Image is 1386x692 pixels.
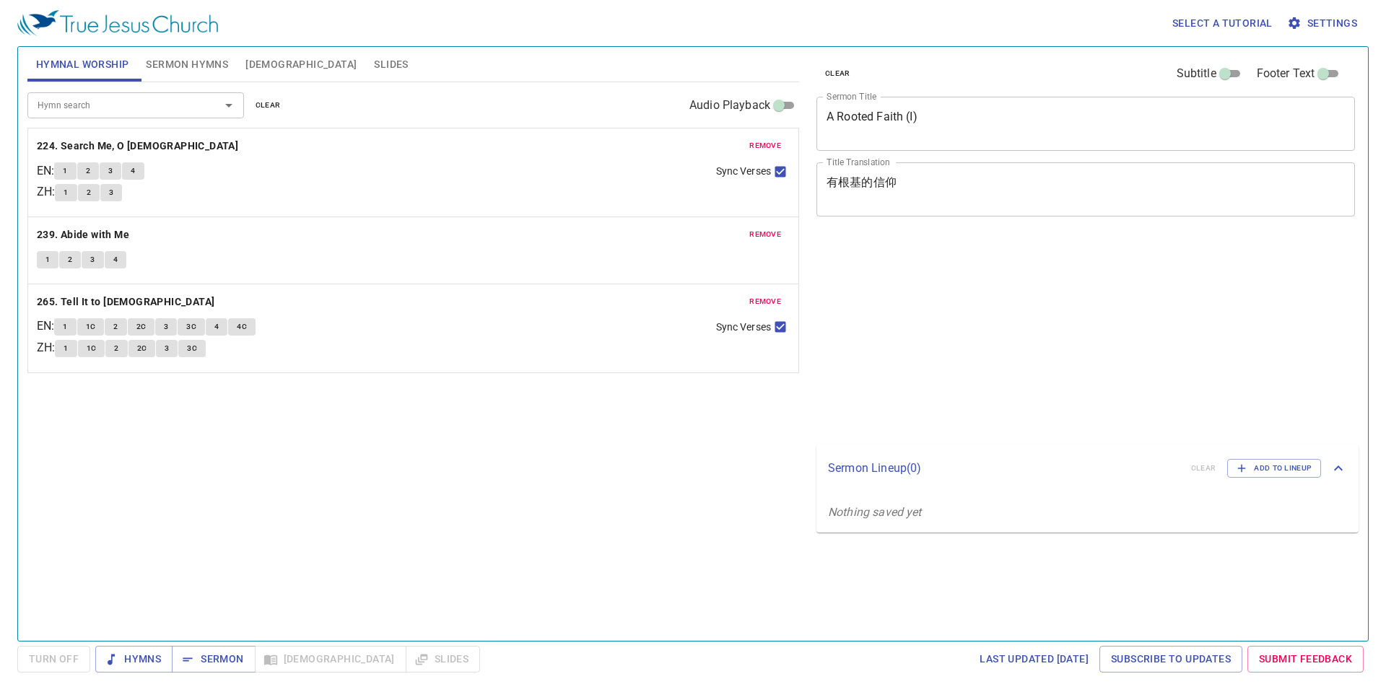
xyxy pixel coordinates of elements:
[137,342,147,355] span: 2C
[228,318,256,336] button: 4C
[86,320,96,333] span: 1C
[37,339,55,356] p: ZH :
[63,320,67,333] span: 1
[54,162,76,180] button: 1
[55,340,77,357] button: 1
[108,165,113,178] span: 3
[122,162,144,180] button: 4
[1111,650,1231,668] span: Subscribe to Updates
[1099,646,1242,673] a: Subscribe to Updates
[749,139,781,152] span: remove
[82,251,103,268] button: 3
[1257,65,1315,82] span: Footer Text
[816,444,1359,492] div: Sermon Lineup(0)clearAdd to Lineup
[36,56,129,74] span: Hymnal Worship
[374,56,408,74] span: Slides
[1167,10,1278,37] button: Select a tutorial
[245,56,357,74] span: [DEMOGRAPHIC_DATA]
[1237,462,1312,475] span: Add to Lineup
[741,137,790,154] button: remove
[178,318,205,336] button: 3C
[186,320,196,333] span: 3C
[1247,646,1364,673] a: Submit Feedback
[113,253,118,266] span: 4
[219,95,239,115] button: Open
[78,184,100,201] button: 2
[37,162,54,180] p: EN :
[100,162,121,180] button: 3
[17,10,218,36] img: True Jesus Church
[87,186,91,199] span: 2
[741,226,790,243] button: remove
[165,342,169,355] span: 3
[90,253,95,266] span: 3
[1290,14,1357,32] span: Settings
[37,293,215,311] b: 265. Tell It to [DEMOGRAPHIC_DATA]
[100,184,122,201] button: 3
[214,320,219,333] span: 4
[1177,65,1216,82] span: Subtitle
[172,646,255,673] button: Sermon
[114,342,118,355] span: 2
[749,228,781,241] span: remove
[105,340,127,357] button: 2
[64,186,68,199] span: 1
[256,99,281,112] span: clear
[87,342,97,355] span: 1C
[37,251,58,268] button: 1
[827,110,1345,137] textarea: A Rooted Faith (I)
[827,175,1345,203] textarea: 有根基的信仰
[828,505,922,519] i: Nothing saved yet
[716,164,771,179] span: Sync Verses
[816,65,859,82] button: clear
[105,251,126,268] button: 4
[980,650,1089,668] span: Last updated [DATE]
[54,318,76,336] button: 1
[37,293,217,311] button: 265. Tell It to [DEMOGRAPHIC_DATA]
[113,320,118,333] span: 2
[741,293,790,310] button: remove
[178,340,206,357] button: 3C
[155,318,177,336] button: 3
[164,320,168,333] span: 3
[128,340,156,357] button: 2C
[37,137,241,155] button: 224. Search Me, O [DEMOGRAPHIC_DATA]
[78,340,105,357] button: 1C
[206,318,227,336] button: 4
[716,320,771,335] span: Sync Verses
[45,253,50,266] span: 1
[156,340,178,357] button: 3
[825,67,850,80] span: clear
[828,460,1180,477] p: Sermon Lineup ( 0 )
[1259,650,1352,668] span: Submit Feedback
[86,165,90,178] span: 2
[131,165,135,178] span: 4
[689,97,770,114] span: Audio Playback
[68,253,72,266] span: 2
[128,318,155,336] button: 2C
[59,251,81,268] button: 2
[77,318,105,336] button: 1C
[136,320,147,333] span: 2C
[107,650,161,668] span: Hymns
[1172,14,1273,32] span: Select a tutorial
[109,186,113,199] span: 3
[237,320,247,333] span: 4C
[974,646,1094,673] a: Last updated [DATE]
[63,165,67,178] span: 1
[55,184,77,201] button: 1
[183,650,243,668] span: Sermon
[37,317,54,335] p: EN :
[187,342,197,355] span: 3C
[64,342,68,355] span: 1
[146,56,228,74] span: Sermon Hymns
[1227,459,1321,478] button: Add to Lineup
[1284,10,1363,37] button: Settings
[37,226,132,244] button: 239. Abide with Me
[105,318,126,336] button: 2
[749,295,781,308] span: remove
[37,226,129,244] b: 239. Abide with Me
[37,183,55,201] p: ZH :
[37,137,238,155] b: 224. Search Me, O [DEMOGRAPHIC_DATA]
[95,646,173,673] button: Hymns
